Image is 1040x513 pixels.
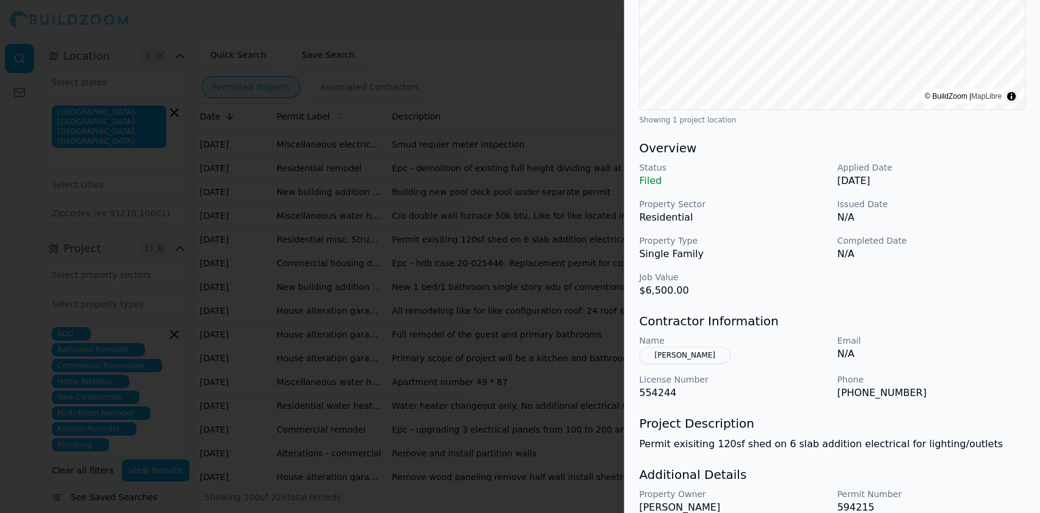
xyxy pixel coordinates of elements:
p: Permit exisiting 120sf shed on 6 slab addition electrical for lighting/outlets [639,437,1025,451]
p: Filed [639,174,827,188]
p: Property Type [639,235,827,247]
p: License Number [639,373,827,386]
p: Property Owner [639,488,827,500]
p: Issued Date [837,198,1025,210]
p: Email [837,334,1025,347]
p: Single Family [639,247,827,261]
p: Name [639,334,827,347]
p: 554244 [639,386,827,400]
h3: Additional Details [639,466,1025,483]
button: [PERSON_NAME] [639,347,730,364]
p: Phone [837,373,1025,386]
p: Completed Date [837,235,1025,247]
h3: Project Description [639,415,1025,432]
h3: Overview [639,140,1025,157]
p: N/A [837,247,1025,261]
p: Applied Date [837,161,1025,174]
p: Permit Number [837,488,1025,500]
div: © BuildZoom | [925,90,1002,102]
p: $6,500.00 [639,283,827,298]
p: [DATE] [837,174,1025,188]
p: Job Value [639,271,827,283]
summary: Toggle attribution [1004,89,1019,104]
div: Showing 1 project location [639,115,1025,125]
h3: Contractor Information [639,313,1025,330]
a: MapLibre [971,92,1002,101]
p: N/A [837,210,1025,225]
p: [PHONE_NUMBER] [837,386,1025,400]
p: Status [639,161,827,174]
p: Residential [639,210,827,225]
p: N/A [837,347,1025,361]
p: Property Sector [639,198,827,210]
